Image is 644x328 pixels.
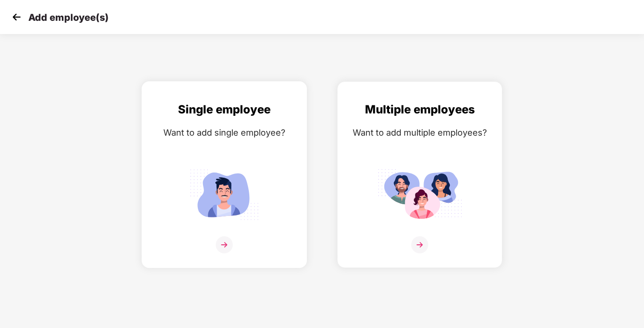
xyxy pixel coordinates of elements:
[152,101,297,119] div: Single employee
[28,12,109,23] p: Add employee(s)
[152,126,297,139] div: Want to add single employee?
[182,165,267,224] img: svg+xml;base64,PHN2ZyB4bWxucz0iaHR0cDovL3d3dy53My5vcmcvMjAwMC9zdmciIGlkPSJTaW5nbGVfZW1wbG95ZWUiIH...
[9,10,24,24] img: svg+xml;base64,PHN2ZyB4bWxucz0iaHR0cDovL3d3dy53My5vcmcvMjAwMC9zdmciIHdpZHRoPSIzMCIgaGVpZ2h0PSIzMC...
[411,236,428,253] img: svg+xml;base64,PHN2ZyB4bWxucz0iaHR0cDovL3d3dy53My5vcmcvMjAwMC9zdmciIHdpZHRoPSIzNiIgaGVpZ2h0PSIzNi...
[377,165,462,224] img: svg+xml;base64,PHN2ZyB4bWxucz0iaHR0cDovL3d3dy53My5vcmcvMjAwMC9zdmciIGlkPSJNdWx0aXBsZV9lbXBsb3llZS...
[347,101,492,119] div: Multiple employees
[347,126,492,139] div: Want to add multiple employees?
[216,236,233,253] img: svg+xml;base64,PHN2ZyB4bWxucz0iaHR0cDovL3d3dy53My5vcmcvMjAwMC9zdmciIHdpZHRoPSIzNiIgaGVpZ2h0PSIzNi...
